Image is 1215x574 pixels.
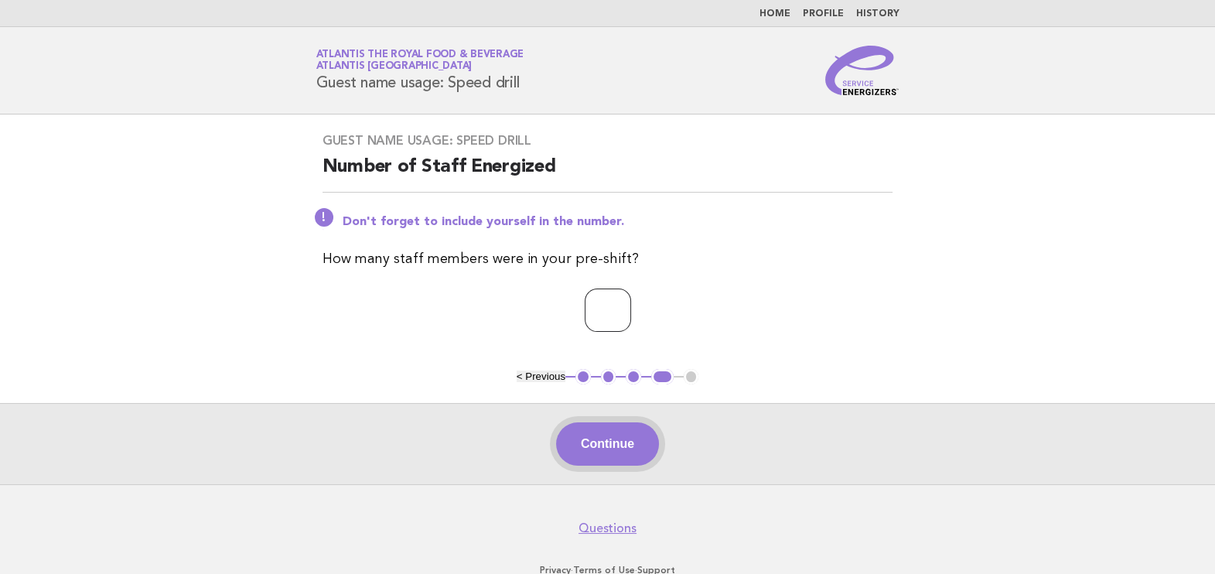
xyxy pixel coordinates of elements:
[856,9,899,19] a: History
[578,521,637,536] a: Questions
[323,133,893,149] h3: Guest name usage: Speed drill
[651,369,674,384] button: 4
[316,50,524,71] a: Atlantis the Royal Food & BeverageAtlantis [GEOGRAPHIC_DATA]
[316,62,473,72] span: Atlantis [GEOGRAPHIC_DATA]
[575,369,591,384] button: 1
[556,422,659,466] button: Continue
[825,46,899,95] img: Service Energizers
[343,214,893,230] p: Don't forget to include yourself in the number.
[626,369,641,384] button: 3
[803,9,844,19] a: Profile
[323,155,893,193] h2: Number of Staff Energized
[517,371,565,382] button: < Previous
[601,369,616,384] button: 2
[316,50,524,91] h1: Guest name usage: Speed drill
[323,248,893,270] p: How many staff members were in your pre-shift?
[759,9,790,19] a: Home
